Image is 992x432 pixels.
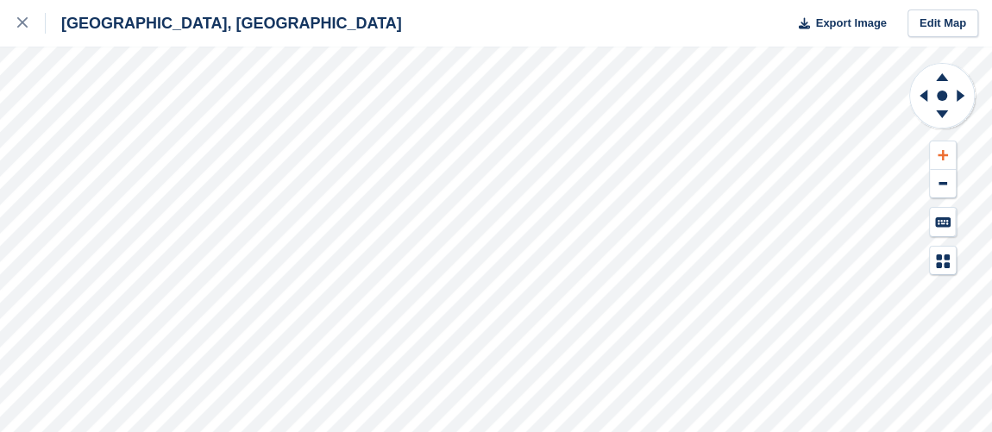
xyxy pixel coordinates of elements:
[930,170,956,198] button: Zoom Out
[930,208,956,236] button: Keyboard Shortcuts
[930,247,956,275] button: Map Legend
[930,141,956,170] button: Zoom In
[907,9,978,38] a: Edit Map
[788,9,887,38] button: Export Image
[815,15,886,32] span: Export Image
[46,13,402,34] div: [GEOGRAPHIC_DATA], [GEOGRAPHIC_DATA]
